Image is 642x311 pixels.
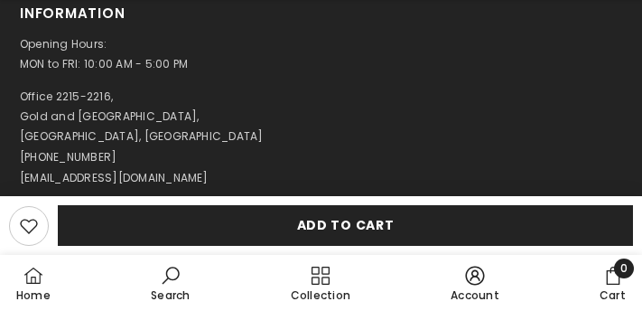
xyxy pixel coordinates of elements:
[20,4,622,24] h2: Information
[149,259,191,307] a: Search
[14,259,52,307] a: Home
[20,168,209,188] p: [EMAIL_ADDRESS][DOMAIN_NAME]
[58,205,633,246] button: Add to cart
[598,259,628,307] a: Cart
[20,34,622,74] p: Opening Hours: MON to FRI: 10:00 AM - 5:00 PM
[289,259,352,307] a: Collection
[20,87,264,146] p: Office 2215-2216, Gold and [GEOGRAPHIC_DATA], [GEOGRAPHIC_DATA], [GEOGRAPHIC_DATA]
[449,259,501,307] a: Account
[20,147,116,167] p: [PHONE_NUMBER]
